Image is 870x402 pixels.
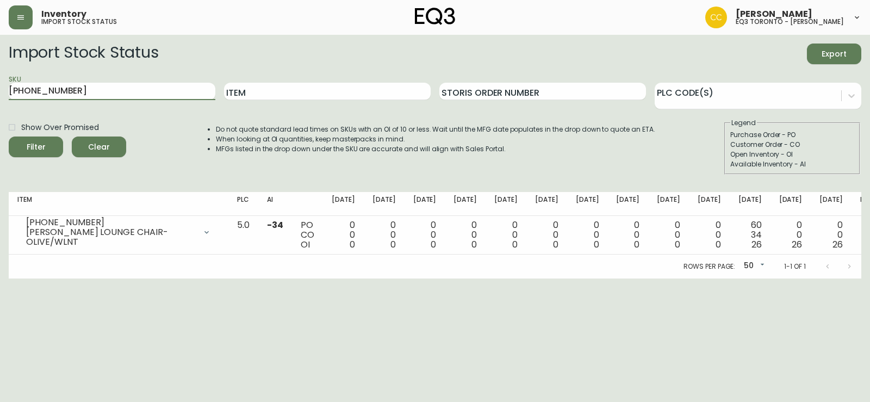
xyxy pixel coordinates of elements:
[216,134,655,144] li: When looking at OI quantities, keep masterpacks in mind.
[41,10,86,18] span: Inventory
[21,122,99,133] span: Show Over Promised
[792,238,802,251] span: 26
[819,220,843,250] div: 0 0
[80,140,117,154] span: Clear
[730,159,854,169] div: Available Inventory - AI
[535,220,558,250] div: 0 0
[683,262,735,271] p: Rows per page:
[228,192,258,216] th: PLC
[258,192,292,216] th: AI
[413,220,437,250] div: 0 0
[567,192,608,216] th: [DATE]
[228,216,258,255] td: 5.0
[301,238,310,251] span: OI
[616,220,639,250] div: 0 0
[350,238,355,251] span: 0
[390,238,396,251] span: 0
[486,192,526,216] th: [DATE]
[730,130,854,140] div: Purchase Order - PO
[431,238,436,251] span: 0
[415,8,455,25] img: logo
[832,238,843,251] span: 26
[576,220,599,250] div: 0 0
[779,220,803,250] div: 0 0
[807,44,861,64] button: Export
[267,219,283,231] span: -34
[471,238,477,251] span: 0
[594,238,599,251] span: 0
[784,262,806,271] p: 1-1 of 1
[512,238,518,251] span: 0
[553,238,558,251] span: 0
[216,144,655,154] li: MFGs listed in the drop down under the SKU are accurate and will align with Sales Portal.
[675,238,680,251] span: 0
[372,220,396,250] div: 0 0
[705,7,727,28] img: ec7176bad513007d25397993f68ebbfb
[301,220,314,250] div: PO CO
[816,47,853,61] span: Export
[9,44,158,64] h2: Import Stock Status
[657,220,680,250] div: 0 0
[736,10,812,18] span: [PERSON_NAME]
[405,192,445,216] th: [DATE]
[9,137,63,157] button: Filter
[634,238,639,251] span: 0
[739,257,767,275] div: 50
[26,227,196,247] div: [PERSON_NAME] LOUNGE CHAIR-OLIVE/WLNT
[323,192,364,216] th: [DATE]
[9,192,228,216] th: Item
[607,192,648,216] th: [DATE]
[730,192,770,216] th: [DATE]
[698,220,721,250] div: 0 0
[453,220,477,250] div: 0 0
[494,220,518,250] div: 0 0
[751,238,762,251] span: 26
[738,220,762,250] div: 60 34
[730,150,854,159] div: Open Inventory - OI
[730,140,854,150] div: Customer Order - CO
[811,192,852,216] th: [DATE]
[72,137,126,157] button: Clear
[445,192,486,216] th: [DATE]
[216,125,655,134] li: Do not quote standard lead times on SKUs with an OI of 10 or less. Wait until the MFG date popula...
[716,238,721,251] span: 0
[736,18,844,25] h5: eq3 toronto - [PERSON_NAME]
[526,192,567,216] th: [DATE]
[17,220,220,244] div: [PHONE_NUMBER][PERSON_NAME] LOUNGE CHAIR-OLIVE/WLNT
[26,218,196,227] div: [PHONE_NUMBER]
[689,192,730,216] th: [DATE]
[730,118,757,128] legend: Legend
[770,192,811,216] th: [DATE]
[364,192,405,216] th: [DATE]
[648,192,689,216] th: [DATE]
[41,18,117,25] h5: import stock status
[332,220,355,250] div: 0 0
